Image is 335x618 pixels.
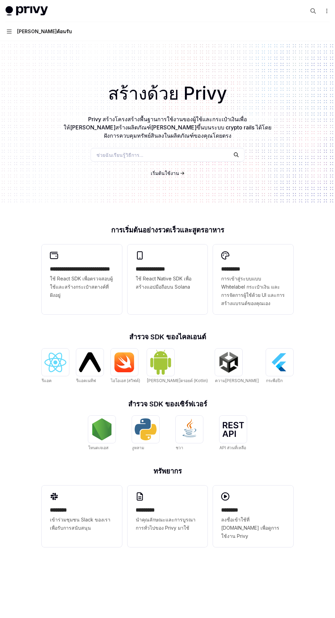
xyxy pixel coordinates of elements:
img: ไอโอเอส (สวิฟต์) [113,352,135,373]
img: โลโก้ไฟ [5,6,48,16]
img: แอนดรอยด์ (Kotlin) [150,349,172,375]
a: **** ****นำคุณลักษณะและการบูรณาการทั่วไปของ Privy มาใช้ [128,485,208,547]
font: สำรวจ SDK ของไคลเอนต์ [129,333,206,341]
a: ชวาชวา [176,416,203,451]
a: รีแอคเนทีฟรีแอคเนทีฟ [76,349,104,384]
a: เริ่มต้นใช้งาน [151,170,179,177]
a: งูหลามงูหลาม [132,416,159,451]
font: งูหลาม [132,445,144,450]
font: ลงชื่อเข้าใช้ที่ [DOMAIN_NAME] เพื่อดูการใช้งาน Privy [221,517,279,539]
a: **** ***ลงชื่อเข้าใช้ที่ [DOMAIN_NAME] เพื่อดูการใช้งาน Privy [213,485,293,547]
font: เริ่มต้นใช้งาน [151,170,179,176]
img: โหนดเจเอส [91,418,113,440]
font: ทรัพยากร [153,467,182,475]
img: รีแอค [44,353,66,372]
font: API ส่วนที่เหลือ [219,445,246,450]
font: ชวา [176,445,183,450]
font: สำรวจ SDK ของเซิร์ฟเวอร์ [128,400,207,408]
font: รีแอค [42,378,52,383]
img: ชวา [178,418,200,440]
font: Privy สร้างโครงสร้างพื้นฐานการใช้งานของผู้ใช้และกระเป๋าเงินเพื่อให้[PERSON_NAME]สร้างผลิตภัณฑ์[PE... [64,116,271,139]
font: สร้างด้วย Privy [108,83,227,104]
font: [PERSON_NAME]ดรอยด์ (Kotlin) [147,378,208,383]
a: **** **** ****ใช้ React Native SDK เพื่อสร้างแอปมือถือบน Solana [128,244,208,314]
font: รีแอคเนทีฟ [76,378,96,383]
img: กระพือปีก [269,351,291,373]
a: กระพือปีกกระพือปีก [266,349,293,384]
font: ใช้ React SDK เพื่อตรวจสอบผู้ใช้และสร้างกระเป๋าสตางค์ที่ฝังอยู่ [50,276,113,298]
font: การเข้าสู่ระบบแบบ Whitelabel กระเป๋าเงิน และการจัดการผู้ใช้ด้วย UI และการสร้างแบรนด์ของคุณเอง [221,276,285,306]
a: API ส่วนที่เหลือAPI ส่วนที่เหลือ [219,416,247,451]
img: ความสามัคคี [218,351,240,373]
a: ไอโอเอส (สวิฟต์)ไอโอเอส (สวิฟต์) [111,349,140,384]
font: เข้าร่วมชุมชน Slack ของเราเพื่อรับการสนับสนุน [50,517,110,531]
img: งูหลาม [135,418,157,440]
font: ช่วยฉันเรียนรู้วิธีการ… [96,152,143,158]
a: **** ***เข้าร่วมชุมชน Slack ของเราเพื่อรับการสนับสนุน [42,485,122,547]
img: API ส่วนที่เหลือ [222,422,244,437]
font: กระพือปีก [266,378,283,383]
font: ความ[PERSON_NAME] [215,378,259,383]
img: รีแอคเนทีฟ [79,352,101,372]
a: โหนดเจเอสโหนดเจเอส [88,416,116,451]
a: รีแอครีแอค [42,349,69,384]
font: ไอโอเอส (สวิฟต์) [111,378,140,383]
a: **** ****การเข้าสู่ระบบแบบ Whitelabel กระเป๋าเงิน และการจัดการผู้ใช้ด้วย UI และการสร้างแบรนด์ของค... [213,244,293,314]
font: โหนดเจเอส [88,445,108,450]
a: แอนดรอยด์ (Kotlin)[PERSON_NAME]ดรอยด์ (Kotlin) [147,349,208,384]
a: ความสามัคคีความ[PERSON_NAME] [215,349,259,384]
font: ใช้ React Native SDK เพื่อสร้างแอปมือถือบน Solana [136,276,191,290]
font: นำคุณลักษณะและการบูรณาการทั่วไปของ Privy มาใช้ [136,517,196,531]
font: [PERSON_NAME]ต้อนรับ [17,28,72,34]
button: การดำเนินการเพิ่มเติม [323,6,330,16]
font: การเริ่มต้นอย่างรวดเร็วและสูตรอาหาร [111,226,224,234]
